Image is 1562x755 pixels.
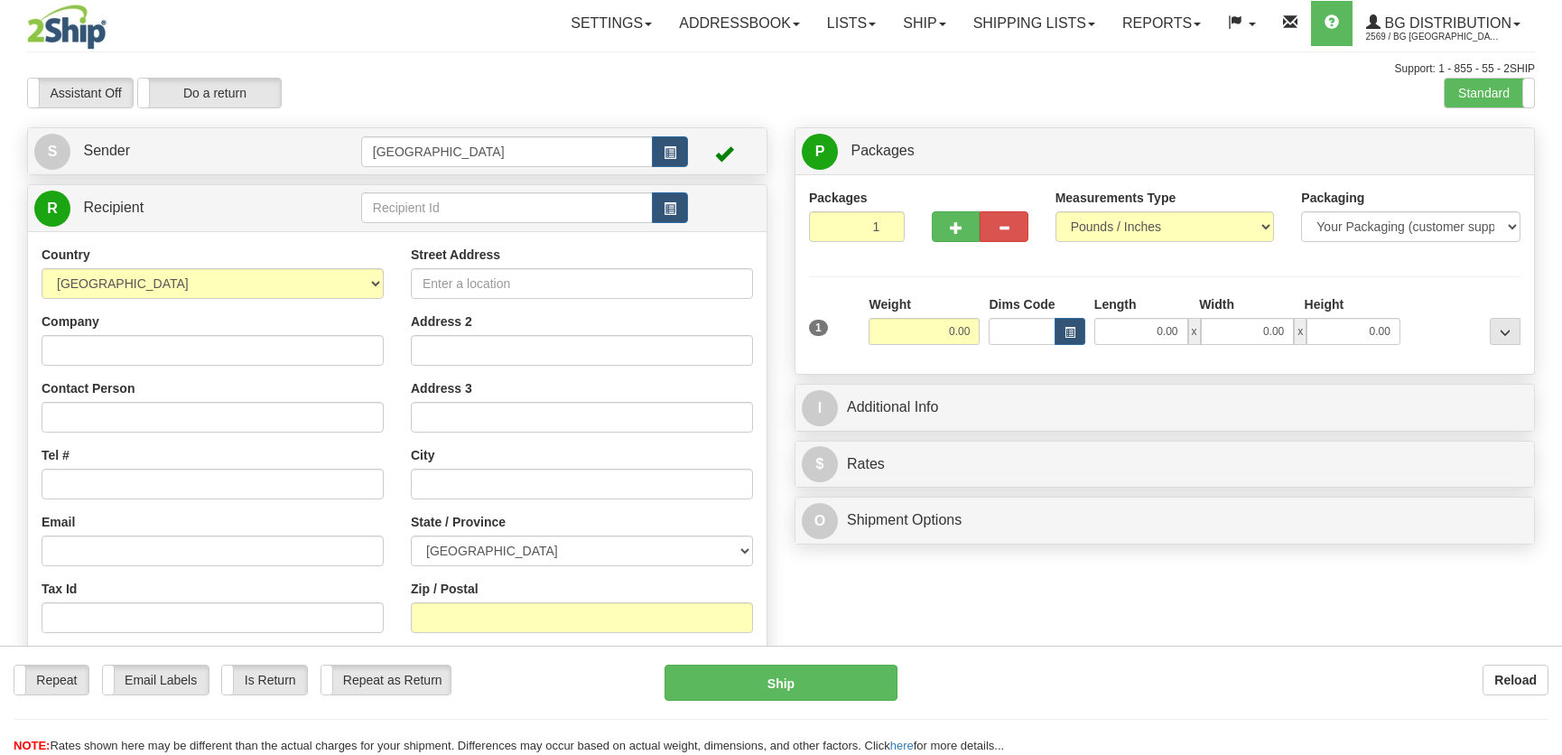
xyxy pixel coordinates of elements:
[1520,285,1560,470] iframe: chat widget
[321,666,451,694] label: Repeat as Return
[34,134,70,170] span: S
[814,1,889,46] a: Lists
[42,513,75,531] label: Email
[889,1,959,46] a: Ship
[802,446,838,482] span: $
[14,666,88,694] label: Repeat
[1353,1,1534,46] a: BG Distribution 2569 / BG [GEOGRAPHIC_DATA] (PRINCIPAL)
[1366,28,1502,46] span: 2569 / BG [GEOGRAPHIC_DATA] (PRINCIPAL)
[802,389,1528,426] a: IAdditional Info
[960,1,1109,46] a: Shipping lists
[1055,189,1176,207] label: Measurements Type
[809,189,868,207] label: Packages
[802,390,838,426] span: I
[851,143,914,158] span: Packages
[802,446,1528,483] a: $Rates
[42,379,135,397] label: Contact Person
[34,133,361,170] a: S Sender
[665,1,814,46] a: Addressbook
[1494,673,1537,687] b: Reload
[14,739,50,752] span: NOTE:
[411,580,479,598] label: Zip / Postal
[42,446,70,464] label: Tel #
[989,295,1055,313] label: Dims Code
[34,190,325,227] a: R Recipient
[1294,318,1306,345] span: x
[27,5,107,50] img: logo2569.jpg
[28,79,133,107] label: Assistant Off
[557,1,665,46] a: Settings
[411,268,753,299] input: Enter a location
[411,246,500,264] label: Street Address
[42,246,90,264] label: Country
[665,665,897,701] button: Ship
[1445,79,1534,107] label: Standard
[83,200,144,215] span: Recipient
[802,133,1528,170] a: P Packages
[222,666,306,694] label: Is Return
[42,312,99,331] label: Company
[411,379,472,397] label: Address 3
[1381,15,1511,31] span: BG Distribution
[27,61,1535,77] div: Support: 1 - 855 - 55 - 2SHIP
[1094,295,1137,313] label: Length
[1199,295,1234,313] label: Width
[361,192,653,223] input: Recipient Id
[411,513,506,531] label: State / Province
[361,136,653,167] input: Sender Id
[138,79,281,107] label: Do a return
[1109,1,1214,46] a: Reports
[802,503,838,539] span: O
[1305,295,1344,313] label: Height
[103,666,209,694] label: Email Labels
[34,191,70,227] span: R
[83,143,130,158] span: Sender
[869,295,910,313] label: Weight
[411,446,434,464] label: City
[411,312,472,331] label: Address 2
[809,320,828,336] span: 1
[1490,318,1520,345] div: ...
[42,580,77,598] label: Tax Id
[1188,318,1201,345] span: x
[890,739,914,752] a: here
[802,134,838,170] span: P
[1483,665,1548,695] button: Reload
[802,502,1528,539] a: OShipment Options
[1301,189,1364,207] label: Packaging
